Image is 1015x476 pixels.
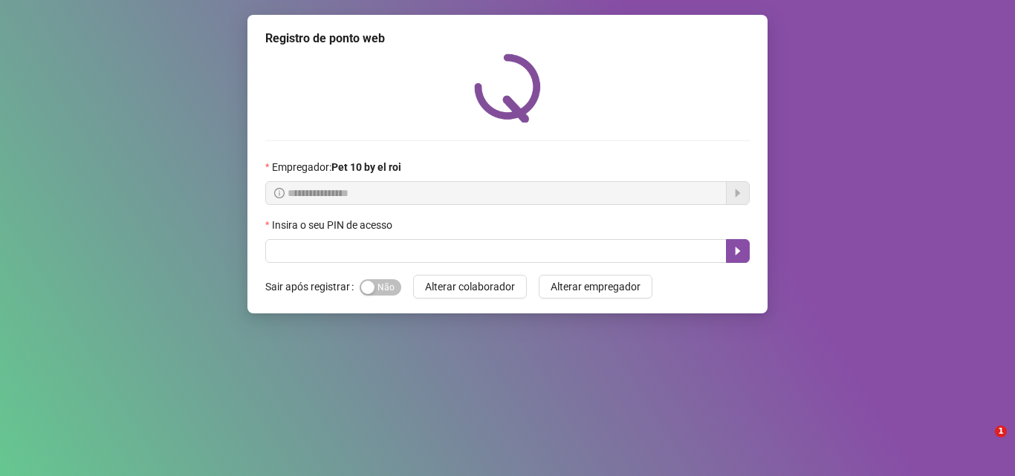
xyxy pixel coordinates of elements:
span: Alterar colaborador [425,278,515,295]
img: QRPoint [474,53,541,123]
strong: Pet 10 by el roi [331,161,401,173]
button: Alterar empregador [539,275,652,299]
button: Alterar colaborador [413,275,527,299]
iframe: Intercom live chat [964,426,1000,461]
label: Sair após registrar [265,275,360,299]
span: Alterar empregador [551,278,641,295]
span: caret-right [732,245,744,257]
label: Insira o seu PIN de acesso [265,217,402,233]
span: 1 [995,426,1007,437]
div: Registro de ponto web [265,30,750,48]
span: Empregador : [272,159,401,175]
span: info-circle [274,188,285,198]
